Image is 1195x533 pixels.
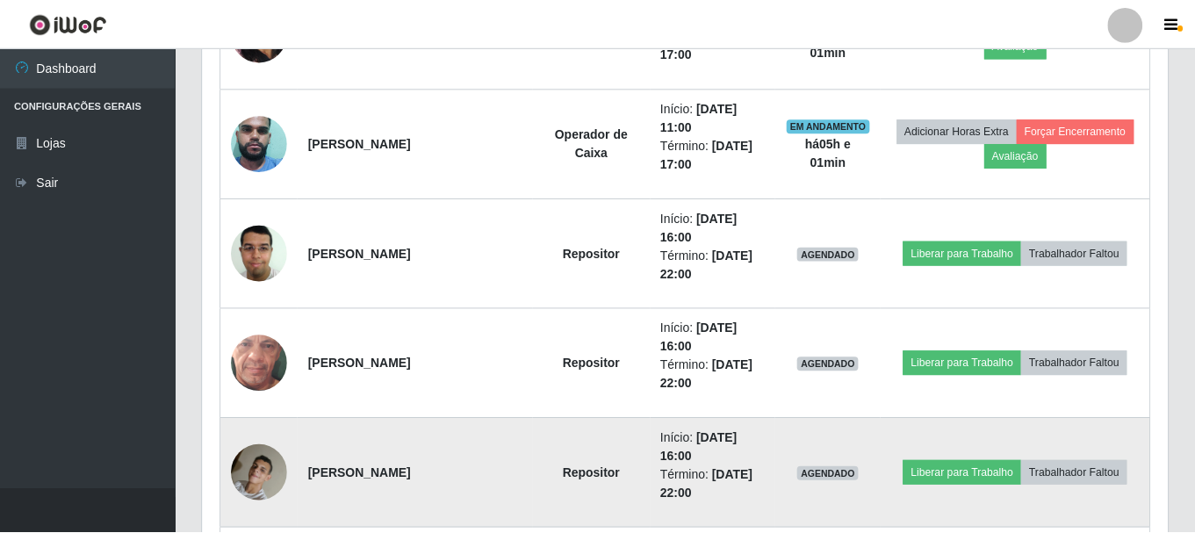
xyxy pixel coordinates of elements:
strong: há 05 h e 01 min [808,137,853,169]
li: Término: [663,357,768,393]
li: Início: [663,210,768,247]
li: Início: [663,100,768,137]
button: Trabalhador Faltou [1025,351,1131,376]
strong: [PERSON_NAME] [309,466,412,480]
button: Trabalhador Faltou [1025,461,1131,486]
button: Avaliação [988,144,1050,169]
button: Forçar Encerramento [1020,119,1138,144]
li: Término: [663,137,768,174]
strong: Repositor [565,247,622,261]
li: Término: [663,247,768,284]
strong: há 05 h e 01 min [808,27,853,60]
img: 1725533937755.jpeg [232,301,288,426]
span: AGENDADO [800,357,861,371]
img: 1743358374428.jpeg [232,436,288,510]
time: [DATE] 11:00 [663,102,740,134]
span: AGENDADO [800,467,861,481]
button: Liberar para Trabalho [906,461,1025,486]
li: Término: [663,466,768,503]
strong: [PERSON_NAME] [309,247,412,261]
time: [DATE] 16:00 [663,321,740,354]
button: Liberar para Trabalho [906,351,1025,376]
strong: [PERSON_NAME] [309,137,412,151]
span: AGENDADO [800,248,861,262]
li: Início: [663,320,768,357]
strong: Operador de Caixa [557,127,630,160]
time: [DATE] 16:00 [663,431,740,464]
img: CoreUI Logo [29,13,107,35]
strong: Repositor [565,466,622,480]
button: Liberar para Trabalho [906,241,1025,266]
img: 1602822418188.jpeg [232,216,288,291]
img: 1715094876765.jpeg [232,94,288,194]
span: EM ANDAMENTO [789,119,873,133]
button: Trabalhador Faltou [1025,241,1131,266]
strong: [PERSON_NAME] [309,357,412,371]
button: Adicionar Horas Extra [900,119,1020,144]
time: [DATE] 16:00 [663,212,740,244]
li: Início: [663,429,768,466]
strong: Repositor [565,357,622,371]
